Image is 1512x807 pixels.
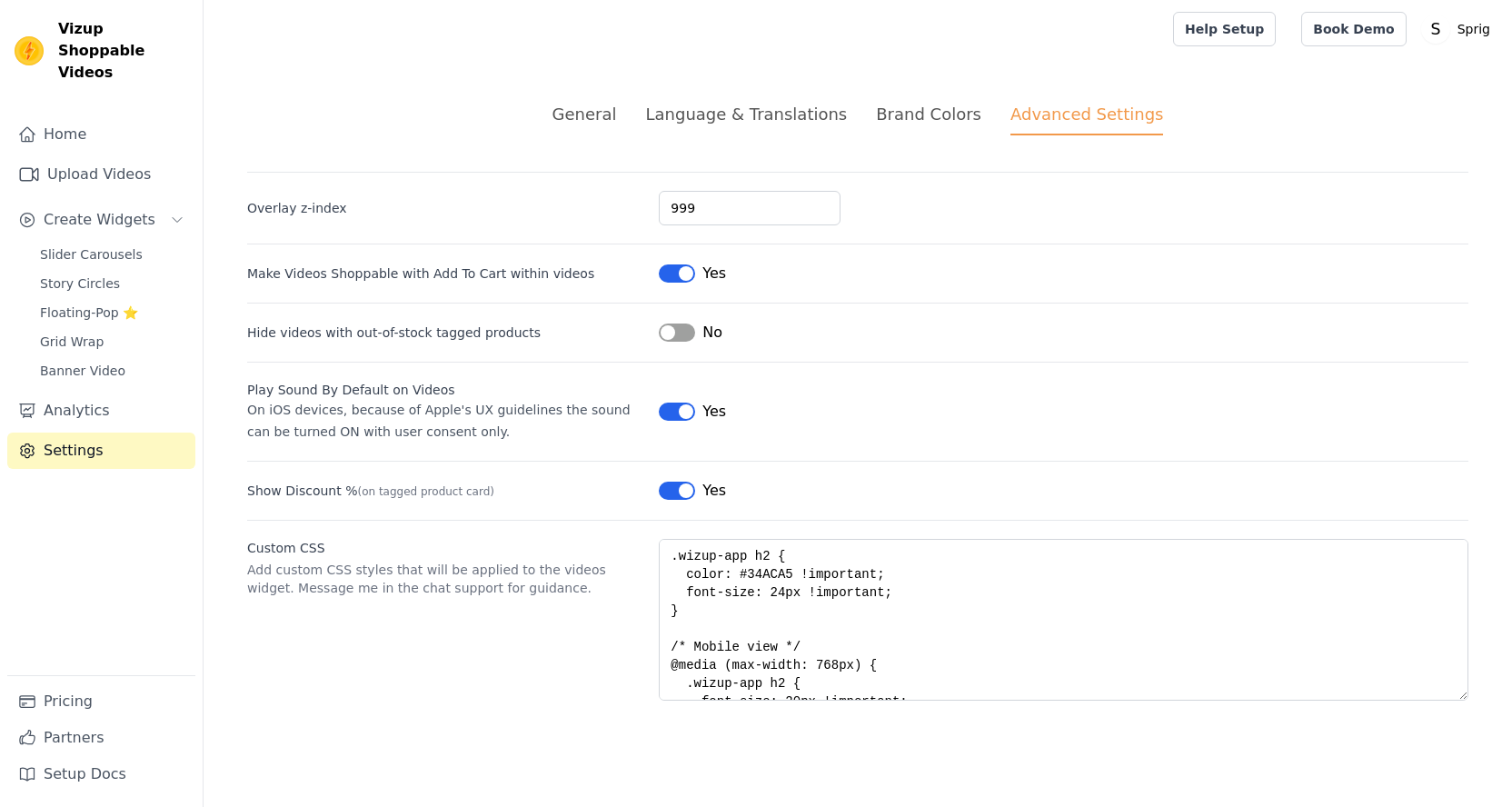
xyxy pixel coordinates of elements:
a: Help Setup [1173,12,1276,46]
label: Hide videos with out-of-stock tagged products [247,324,644,342]
span: No [702,322,722,344]
a: Setup Docs [7,756,195,792]
a: Partners [7,720,195,756]
label: Make Videos Shoppable with Add To Cart within videos [247,264,594,283]
button: Yes [659,263,726,284]
a: Slider Carousels [29,242,195,267]
span: Vizup Shoppable Videos [58,18,188,84]
div: General [552,102,617,126]
button: S Sprig [1421,13,1497,45]
button: No [659,322,722,344]
img: Vizup [15,36,44,65]
p: Add custom CSS styles that will be applied to the videos widget. Message me in the chat support f... [247,561,644,597]
a: Home [7,116,195,153]
button: Yes [659,401,726,423]
a: Banner Video [29,358,195,384]
button: Yes [659,480,726,502]
label: Custom CSS [247,539,644,557]
a: Settings [7,433,195,469]
div: Advanced Settings [1010,102,1163,135]
span: Yes [702,480,726,502]
span: Story Circles [40,274,120,293]
span: Yes [702,401,726,423]
span: Slider Carousels [40,245,143,264]
a: Pricing [7,683,195,720]
a: Upload Videos [7,156,195,193]
span: Floating-Pop ⭐ [40,304,138,322]
span: (on tagged product card) [357,485,494,498]
label: Show Discount % [247,482,644,500]
span: Banner Video [40,362,125,380]
a: Grid Wrap [29,329,195,354]
a: Book Demo [1301,12,1406,46]
a: Floating-Pop ⭐ [29,300,195,325]
span: Grid Wrap [40,333,104,351]
span: Create Widgets [44,209,155,231]
a: Analytics [7,393,195,429]
button: Create Widgets [7,202,195,238]
span: On iOS devices, because of Apple's UX guidelines the sound can be turned ON with user consent only. [247,403,631,439]
text: S [1430,20,1440,38]
label: Overlay z-index [247,199,644,217]
p: Sprig [1450,13,1497,45]
div: Play Sound By Default on Videos [247,381,644,399]
div: Language & Translations [645,102,847,126]
div: Brand Colors [876,102,981,126]
a: Story Circles [29,271,195,296]
span: Yes [702,263,726,284]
